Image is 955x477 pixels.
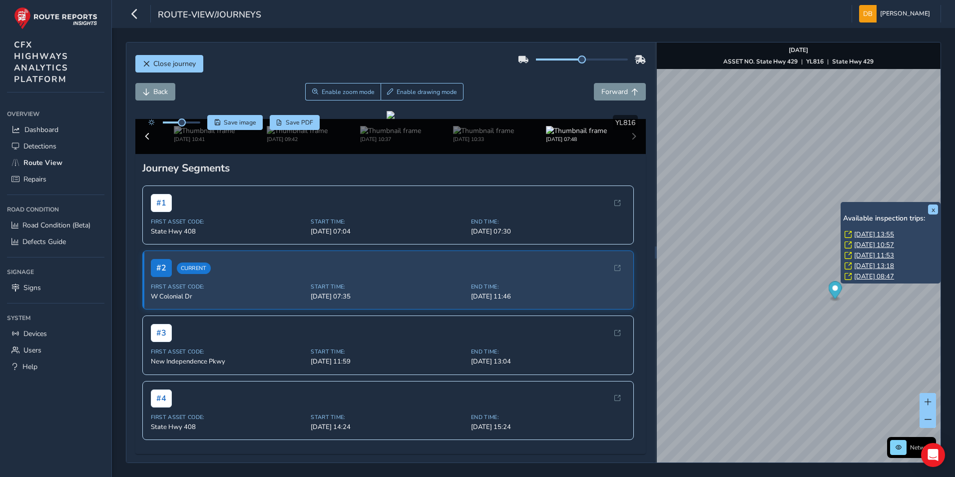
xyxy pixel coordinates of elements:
div: | | [723,57,874,65]
img: Thumbnail frame [546,126,607,135]
span: Start Time: [311,283,465,290]
a: Route View [7,154,104,171]
span: Current [177,262,211,274]
span: Devices [23,329,47,338]
div: [DATE] 07:48 [546,135,607,143]
button: x [928,204,938,214]
span: W Colonial Dr [151,292,305,301]
img: rr logo [14,7,97,29]
div: System [7,310,104,325]
span: Repairs [23,174,46,184]
span: [PERSON_NAME] [880,5,930,22]
button: Zoom [305,83,381,100]
strong: State Hwy 429 [832,57,874,65]
span: # 2 [151,259,172,277]
span: State Hwy 408 [151,227,305,236]
a: Detections [7,138,104,154]
a: [DATE] 13:18 [854,261,894,270]
button: PDF [270,115,320,130]
div: [DATE] 10:33 [453,135,514,143]
button: Back [135,83,175,100]
span: Detections [23,141,56,151]
strong: YL816 [806,57,824,65]
span: # 1 [151,194,172,212]
div: Road Condition [7,202,104,217]
img: Thumbnail frame [453,126,514,135]
span: Enable zoom mode [322,88,375,96]
div: Open Intercom Messenger [921,443,945,467]
button: [PERSON_NAME] [859,5,934,22]
span: [DATE] 13:04 [471,357,625,366]
img: Thumbnail frame [174,126,235,135]
a: Road Condition (Beta) [7,217,104,233]
a: Users [7,342,104,358]
span: End Time: [471,413,625,421]
span: YL816 [615,118,635,127]
span: First Asset Code: [151,283,305,290]
span: End Time: [471,218,625,225]
span: New Independence Pkwy [151,357,305,366]
a: [DATE] 11:53 [854,251,894,260]
h6: Available inspection trips: [843,214,938,223]
a: Signs [7,279,104,296]
a: [DATE] 08:47 [854,272,894,281]
span: Road Condition (Beta) [22,220,90,230]
button: Draw [381,83,464,100]
div: [DATE] 09:42 [267,135,328,143]
span: CFX HIGHWAYS ANALYTICS PLATFORM [14,39,68,85]
a: Defects Guide [7,233,104,250]
div: [DATE] 10:37 [360,135,421,143]
span: Start Time: [311,348,465,355]
span: # 3 [151,324,172,342]
span: Close journey [153,59,196,68]
span: Help [22,362,37,371]
strong: ASSET NO. State Hwy 429 [723,57,798,65]
span: [DATE] 07:30 [471,227,625,236]
a: Repairs [7,171,104,187]
div: Map marker [828,281,842,302]
span: First Asset Code: [151,218,305,225]
span: Route View [23,158,62,167]
span: End Time: [471,283,625,290]
button: Forward [594,83,646,100]
span: Dashboard [24,125,58,134]
span: First Asset Code: [151,413,305,421]
a: Dashboard [7,121,104,138]
span: [DATE] 11:59 [311,357,465,366]
a: [DATE] 10:57 [854,240,894,249]
span: First Asset Code: [151,348,305,355]
span: Network [910,443,933,451]
img: Thumbnail frame [267,126,328,135]
span: Users [23,345,41,355]
span: [DATE] 07:35 [311,292,465,301]
strong: [DATE] [789,46,808,54]
span: State Hwy 408 [151,422,305,431]
span: Save image [224,118,256,126]
div: Journey Segments [142,161,639,175]
button: Close journey [135,55,203,72]
span: Enable drawing mode [397,88,457,96]
span: [DATE] 15:24 [471,422,625,431]
img: diamond-layout [859,5,877,22]
span: [DATE] 14:24 [311,422,465,431]
a: Help [7,358,104,375]
span: [DATE] 11:46 [471,292,625,301]
div: Overview [7,106,104,121]
span: Save PDF [286,118,313,126]
div: [DATE] 10:41 [174,135,235,143]
span: [DATE] 07:04 [311,227,465,236]
span: Back [153,87,168,96]
span: End Time: [471,348,625,355]
span: # 4 [151,389,172,407]
span: Signs [23,283,41,292]
a: [DATE] 13:55 [854,230,894,239]
button: Save [207,115,263,130]
div: Signage [7,264,104,279]
span: Start Time: [311,218,465,225]
a: Devices [7,325,104,342]
img: Thumbnail frame [360,126,421,135]
span: Defects Guide [22,237,66,246]
span: route-view/journeys [158,8,261,22]
span: Forward [601,87,628,96]
span: Start Time: [311,413,465,421]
